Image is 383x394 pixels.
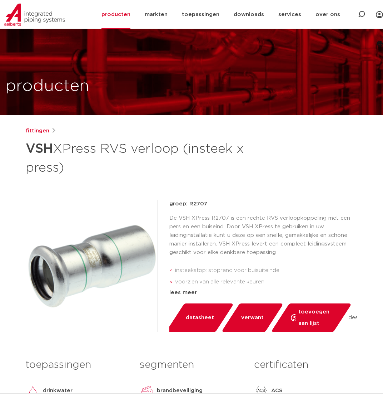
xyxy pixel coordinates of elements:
strong: VSH [26,142,53,155]
h3: segmenten [140,358,243,372]
span: toevoegen aan lijst [298,306,332,329]
li: voorzien van alle relevante keuren [175,276,357,288]
a: datasheet [166,303,234,332]
h1: producten [5,75,89,98]
img: Product Image for VSH XPress RVS verloop (insteek x press) [26,200,158,332]
h3: toepassingen [26,358,129,372]
p: De VSH XPress R2707 is een rechte RVS verloopkoppeling met een pers en een buiseind. Door VSH XPr... [169,214,357,257]
a: verwant [221,303,284,332]
h1: XPress RVS verloop (insteek x press) [26,138,244,177]
p: groep: R2707 [169,200,357,208]
h3: certificaten [254,358,357,372]
li: insteekstop: stoprand voor buisuiteinde [175,265,357,276]
a: fittingen [26,127,49,135]
span: verwant [241,312,264,324]
span: datasheet [186,312,214,324]
div: lees meer [169,288,357,297]
span: deel: [348,313,360,322]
